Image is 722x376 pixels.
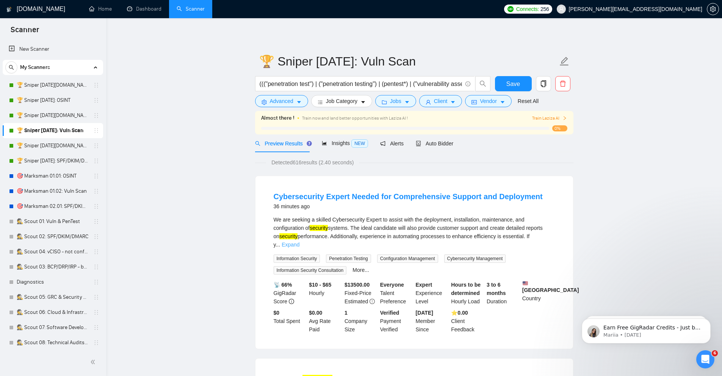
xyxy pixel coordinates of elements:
[282,242,299,248] a: Expand
[177,6,205,12] a: searchScanner
[17,229,89,244] a: 🕵️ Scout 02: SPF/DKIM/DMARC
[471,99,477,105] span: idcard
[127,6,161,12] a: dashboardDashboard
[93,309,99,315] span: holder
[351,139,368,148] span: NEW
[6,3,12,16] img: logo
[17,108,89,123] a: 🏆 Sniper [DATE][DOMAIN_NAME]: Vuln Scan
[274,215,555,249] div: We are seeking a skilled Cybersecurity Expert to assist with the deployment, installation, mainte...
[93,264,99,270] span: holder
[379,309,414,334] div: Payment Verified
[17,214,89,229] a: 🕵️ Scout 01: Vuln & PenTest
[93,340,99,346] span: holder
[310,225,328,231] mark: security
[306,140,313,147] div: Tooltip anchor
[360,99,366,105] span: caret-down
[296,99,302,105] span: caret-down
[17,305,89,320] a: 🕵️ Scout 06: Cloud & Infrastructure - not configed
[416,140,453,147] span: Auto Bidder
[416,141,421,146] span: robot
[707,6,719,12] a: setting
[380,310,399,316] b: Verified
[507,6,514,12] img: upwork-logo.png
[379,281,414,306] div: Talent Preference
[274,310,280,316] b: $ 0
[426,99,431,105] span: user
[17,335,89,350] a: 🕵️ Scout 08: Technical Audits & Assessments - not configed
[9,42,97,57] a: New Scanner
[500,99,505,105] span: caret-down
[274,202,543,211] div: 36 minutes ago
[570,303,722,356] iframe: Intercom notifications message
[707,3,719,15] button: setting
[522,281,579,293] b: [GEOGRAPHIC_DATA]
[17,168,89,184] a: 🎯 Marksman 01.01: OSINT
[270,97,293,105] span: Advanced
[93,158,99,164] span: holder
[559,6,564,12] span: user
[345,310,348,316] b: 1
[93,234,99,240] span: holder
[449,281,485,306] div: Hourly Load
[17,244,89,259] a: 🕵️ Scout 04: vCISO - not configed
[302,115,408,121] span: Train now and land better opportunities with Laziza AI !
[307,281,343,306] div: Hourly
[516,5,539,13] span: Connects:
[17,199,89,214] a: 🎯 Marksman 02.01: SPF/DKIM/DMARC
[17,78,89,93] a: 🏆 Sniper [DATE][DOMAIN_NAME]: OSINT
[322,140,368,146] span: Insights
[17,320,89,335] a: 🕵️ Scout 07: Software Development - not configed
[322,140,327,146] span: area-chart
[274,254,320,263] span: Information Security
[476,80,490,87] span: search
[559,56,569,66] span: edit
[93,325,99,331] span: holder
[309,282,331,288] b: $10 - $65
[309,310,322,316] b: $0.00
[318,99,323,105] span: bars
[451,282,481,296] b: Hours to be determined
[17,259,89,275] a: 🕵️ Scout 03: BCP/DRP/IRP - broken
[274,282,292,288] b: 📡 66%
[90,358,98,366] span: double-left
[540,5,549,13] span: 256
[93,97,99,103] span: holder
[93,82,99,88] span: holder
[404,99,410,105] span: caret-down
[414,309,450,334] div: Member Since
[279,233,298,239] mark: security
[3,42,103,57] li: New Scanner
[93,203,99,209] span: holder
[345,282,370,288] b: $ 13500.00
[444,254,506,263] span: Cybersecurity Management
[272,309,308,334] div: Total Spent
[93,128,99,134] span: holder
[5,24,45,40] span: Scanner
[261,114,294,122] span: Almost there !
[556,80,570,87] span: delete
[465,95,511,107] button: idcardVendorcaret-down
[266,158,359,167] span: Detected 616 results (2.40 seconds)
[449,309,485,334] div: Client Feedback
[495,76,532,91] button: Save
[255,141,260,146] span: search
[434,97,448,105] span: Client
[311,95,372,107] button: barsJob Categorycaret-down
[375,95,416,107] button: folderJobscaret-down
[17,275,89,290] a: Diagnostics
[518,97,539,105] a: Reset All
[380,141,385,146] span: notification
[696,350,714,368] iframe: Intercom live chat
[17,184,89,199] a: 🎯 Marksman 01.02: Vuln Scan
[17,153,89,168] a: 🏆 Sniper [DATE]: SPF/DKIM/DMARC
[307,309,343,334] div: Avg Rate Paid
[523,281,528,286] img: 🇺🇸
[712,350,718,356] span: 6
[532,115,567,122] button: Train Laziza AI
[370,299,375,304] span: exclamation-circle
